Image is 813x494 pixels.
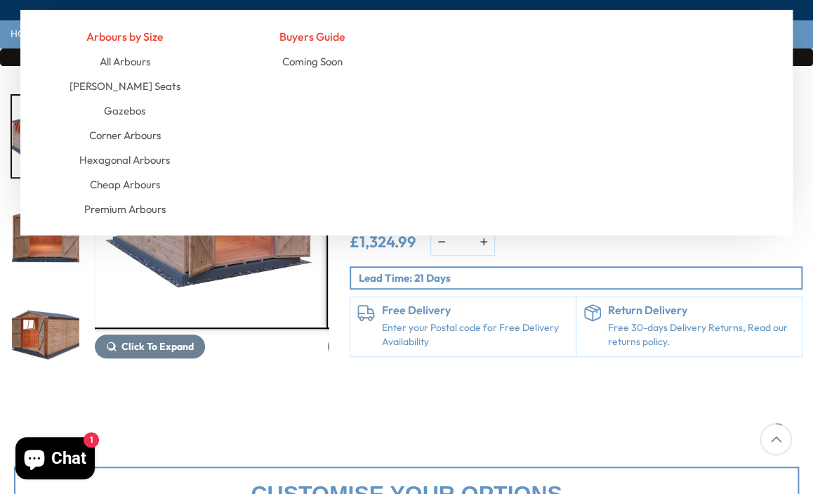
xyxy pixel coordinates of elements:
[12,194,79,275] img: LEWIS12X8ddooropt_WHITE_open_0180_200x200.jpg
[11,94,81,178] div: 3 / 10
[282,49,343,74] a: Coming Soon
[121,340,194,353] span: Click To Expand
[104,98,145,123] a: Gazebos
[12,96,79,177] img: LEWIS12X8ddooropt_WHITE_open_0160_200x200.jpg
[350,234,416,249] ins: £1,324.99
[89,123,161,148] a: Corner Arbours
[382,304,569,317] h6: Free Delivery
[100,49,150,74] a: All Arbours
[90,172,160,197] a: Cheap Arbours
[70,74,180,98] a: [PERSON_NAME] Seats
[359,271,802,285] p: Lead Time: 21 Days
[11,437,99,483] inbox-online-store-chat: Shopify online store chat
[41,24,209,49] h4: Arbours by Size
[382,321,569,349] a: Enter your Postal code for Free Delivery Availability
[79,148,170,172] a: Hexagonal Arbours
[84,197,166,221] a: Premium Arbours
[230,24,397,49] h4: Buyers Guide
[12,292,79,374] img: LEWIS12X8ddooropt_WHITE_open_0205_200x200.jpg
[608,304,795,317] h6: Return Delivery
[11,27,39,41] a: HOME
[11,193,81,277] div: 4 / 10
[11,291,81,375] div: 5 / 10
[608,321,795,349] p: Free 30-days Delivery Returns, Read our returns policy.
[95,334,205,358] button: Click To Expand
